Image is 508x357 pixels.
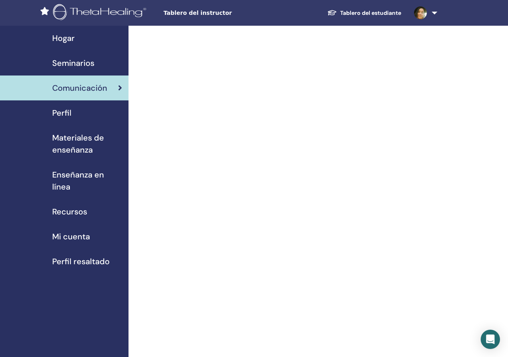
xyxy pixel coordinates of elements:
span: Perfil [52,107,71,119]
span: Comunicación [52,82,107,94]
img: graduation-cap-white.svg [327,9,337,16]
span: Perfil resaltado [52,255,110,267]
span: Seminarios [52,57,94,69]
div: Open Intercom Messenger [481,330,500,349]
span: Materiales de enseñanza [52,132,122,156]
span: Mi cuenta [52,231,90,243]
a: Tablero del estudiante [321,6,408,20]
span: Hogar [52,32,75,44]
span: Tablero del instructor [163,9,284,17]
span: Recursos [52,206,87,218]
img: logo.png [53,4,149,22]
span: Enseñanza en línea [52,169,122,193]
img: default.jpg [414,6,427,19]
